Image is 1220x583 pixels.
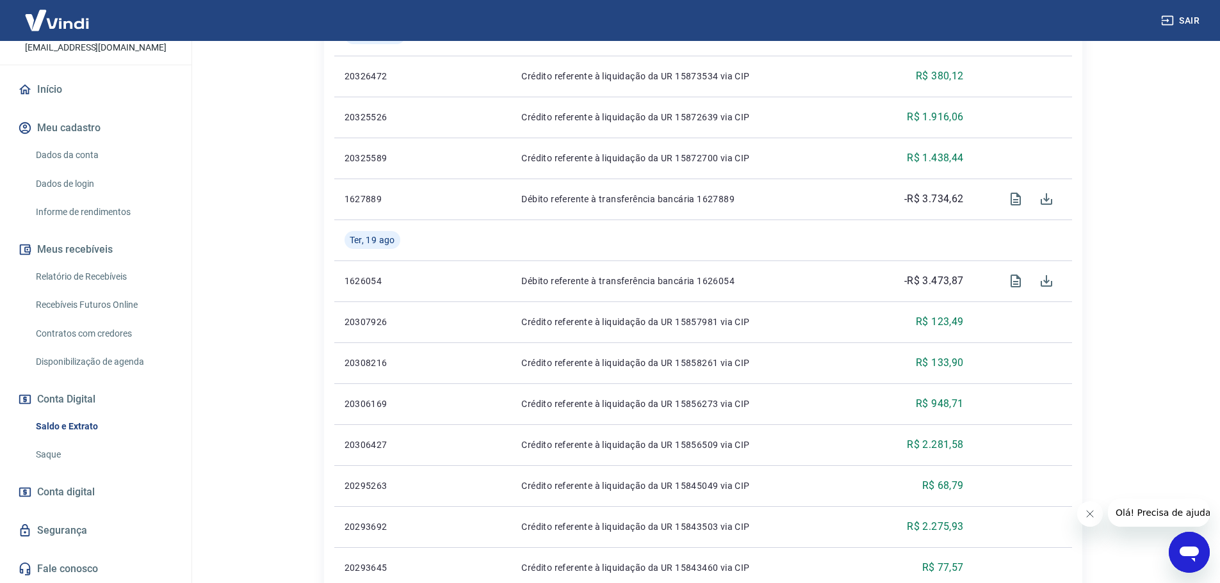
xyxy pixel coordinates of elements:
[521,275,868,287] p: Débito referente à transferência bancária 1626054
[904,273,964,289] p: -R$ 3.473,87
[521,111,868,124] p: Crédito referente à liquidação da UR 15872639 via CIP
[31,171,176,197] a: Dados de login
[345,356,421,369] p: 20308216
[916,68,964,84] p: R$ 380,12
[15,555,176,583] a: Fale conosco
[916,396,964,411] p: R$ 948,71
[521,193,868,205] p: Débito referente à transferência bancária 1627889
[907,150,963,166] p: R$ 1.438,44
[521,520,868,533] p: Crédito referente à liquidação da UR 15843503 via CIP
[15,516,176,545] a: Segurança
[521,561,868,574] p: Crédito referente à liquidação da UR 15843460 via CIP
[521,479,868,492] p: Crédito referente à liquidação da UR 15845049 via CIP
[1031,184,1062,214] span: Download
[345,70,421,83] p: 20326472
[15,385,176,413] button: Conta Digital
[31,321,176,347] a: Contratos com credores
[25,41,167,54] p: [EMAIL_ADDRESS][DOMAIN_NAME]
[907,109,963,125] p: R$ 1.916,06
[922,478,964,493] p: R$ 68,79
[521,152,868,164] p: Crédito referente à liquidação da UR 15872700 via CIP
[31,349,176,375] a: Disponibilização de agenda
[1000,266,1031,296] span: Visualizar
[345,152,421,164] p: 20325589
[907,437,963,452] p: R$ 2.281,58
[916,355,964,371] p: R$ 133,90
[521,315,868,328] p: Crédito referente à liquidação da UR 15857981 via CIP
[15,478,176,506] a: Conta digital
[916,314,964,330] p: R$ 123,49
[521,70,868,83] p: Crédito referente à liquidação da UR 15873534 via CIP
[350,234,395,246] span: Ter, 19 ago
[345,438,421,451] p: 20306427
[345,111,421,124] p: 20325526
[922,560,964,575] p: R$ 77,57
[8,9,108,19] span: Olá! Precisa de ajuda?
[345,193,421,205] p: 1627889
[31,142,176,168] a: Dados da conta
[1000,184,1031,214] span: Visualizar
[31,413,176,440] a: Saldo e Extrato
[15,114,176,142] button: Meu cadastro
[521,356,868,369] p: Crédito referente à liquidação da UR 15858261 via CIP
[31,199,176,225] a: Informe de rendimentos
[904,191,964,207] p: -R$ 3.734,62
[345,275,421,287] p: 1626054
[1108,499,1210,527] iframe: Mensagem da empresa
[15,236,176,264] button: Meus recebíveis
[345,315,421,328] p: 20307926
[31,442,176,468] a: Saque
[31,264,176,290] a: Relatório de Recebíveis
[1169,532,1210,573] iframe: Botão para abrir a janela de mensagens
[1159,9,1205,33] button: Sair
[345,479,421,492] p: 20295263
[345,397,421,410] p: 20306169
[1077,501,1103,527] iframe: Fechar mensagem
[37,483,95,501] span: Conta digital
[345,561,421,574] p: 20293645
[907,519,963,534] p: R$ 2.275,93
[521,397,868,410] p: Crédito referente à liquidação da UR 15856273 via CIP
[15,76,176,104] a: Início
[521,438,868,451] p: Crédito referente à liquidação da UR 15856509 via CIP
[15,1,99,40] img: Vindi
[31,292,176,318] a: Recebíveis Futuros Online
[345,520,421,533] p: 20293692
[1031,266,1062,296] span: Download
